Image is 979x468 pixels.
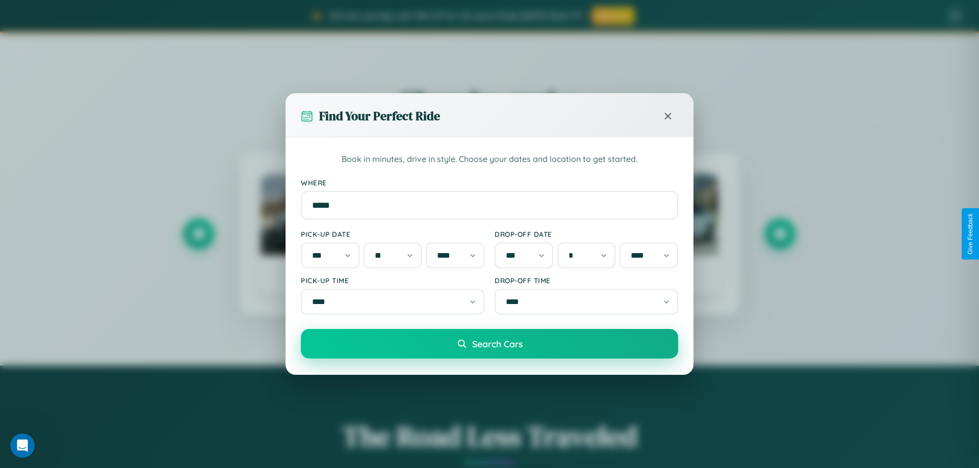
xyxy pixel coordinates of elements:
p: Book in minutes, drive in style. Choose your dates and location to get started. [301,153,678,166]
label: Drop-off Time [495,276,678,285]
span: Search Cars [472,338,523,349]
button: Search Cars [301,329,678,359]
h3: Find Your Perfect Ride [319,107,440,124]
label: Where [301,178,678,187]
label: Pick-up Date [301,230,484,238]
label: Drop-off Date [495,230,678,238]
label: Pick-up Time [301,276,484,285]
